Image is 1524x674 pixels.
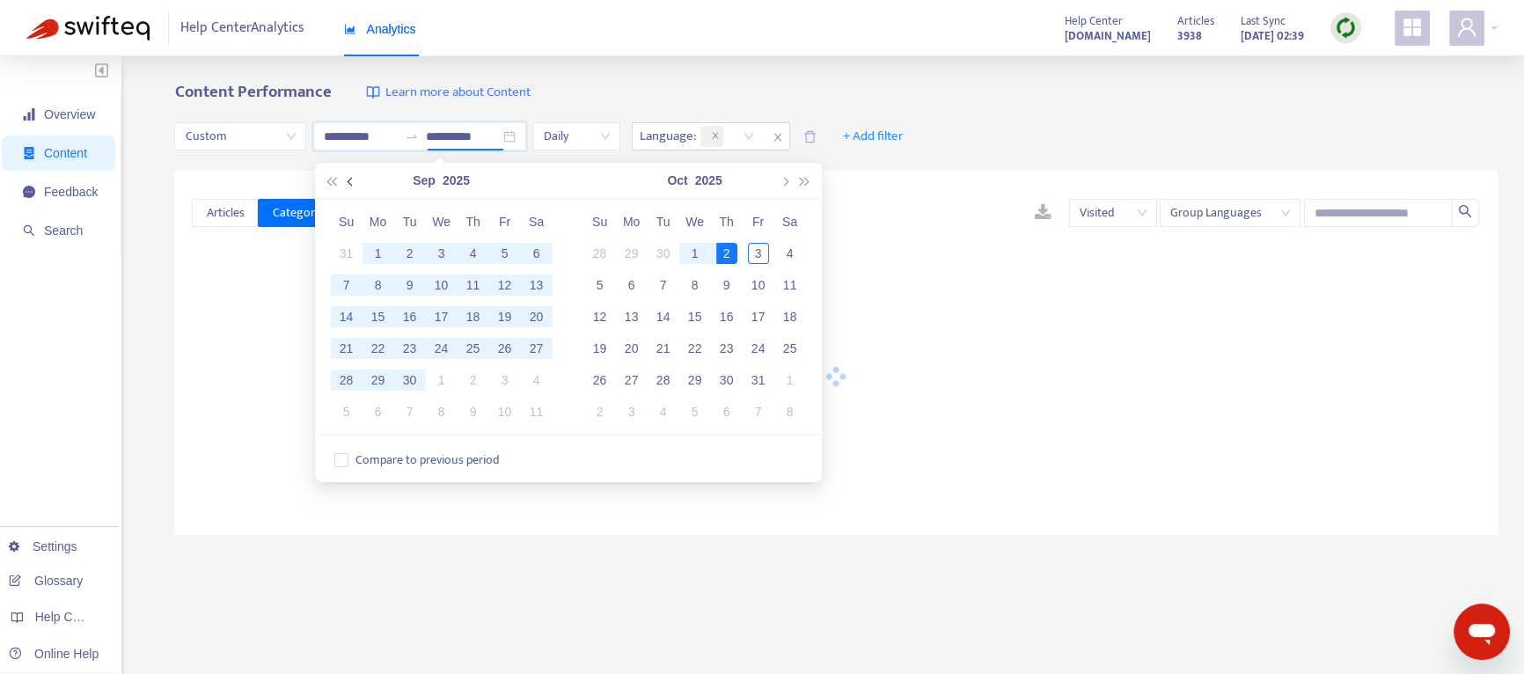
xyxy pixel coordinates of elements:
img: image-link [366,85,380,99]
td: 2025-10-07 [648,269,679,301]
td: 2025-10-07 [394,396,426,428]
span: Visited [1080,200,1147,226]
span: appstore [1402,17,1423,38]
div: 11 [526,401,547,422]
div: 10 [495,401,516,422]
td: 2025-09-09 [394,269,426,301]
a: Online Help [9,647,99,661]
td: 2025-10-31 [743,364,774,396]
div: 3 [431,243,452,264]
td: 2025-09-29 [363,364,394,396]
div: 6 [716,401,737,422]
td: 2025-09-23 [394,333,426,364]
td: 2025-09-16 [394,301,426,333]
span: Content [44,146,87,160]
td: 2025-10-04 [774,238,806,269]
td: 2025-09-20 [521,301,553,333]
div: 17 [431,306,452,327]
td: 2025-09-29 [616,238,648,269]
td: 2025-10-23 [711,333,743,364]
span: Categories [272,203,328,223]
div: 10 [748,275,769,296]
div: 26 [590,370,611,391]
td: 2025-09-07 [331,269,363,301]
div: 28 [336,370,357,391]
td: 2025-09-08 [363,269,394,301]
div: 2 [463,370,484,391]
div: 27 [621,370,642,391]
a: Settings [9,539,77,553]
div: 30 [399,370,421,391]
div: 29 [368,370,389,391]
span: Learn more about Content [385,83,530,103]
td: 2025-11-05 [679,396,711,428]
a: [DOMAIN_NAME] [1065,26,1151,46]
div: 11 [463,275,484,296]
th: Sa [521,206,553,238]
td: 2025-09-26 [489,333,521,364]
td: 2025-09-10 [426,269,458,301]
span: Articles [206,203,244,223]
span: Help Center [1065,11,1123,31]
th: Tu [648,206,679,238]
span: Help Center Analytics [180,11,304,45]
td: 2025-10-09 [458,396,489,428]
td: 2025-10-05 [331,396,363,428]
td: 2025-10-08 [426,396,458,428]
div: 14 [336,306,357,327]
div: 6 [526,243,547,264]
span: area-chart [344,23,356,35]
td: 2025-08-31 [331,238,363,269]
div: 18 [780,306,801,327]
span: swap-right [405,129,419,143]
span: close [766,127,789,148]
td: 2025-11-04 [648,396,679,428]
th: Mo [616,206,648,238]
td: 2025-09-13 [521,269,553,301]
div: 6 [621,275,642,296]
td: 2025-10-06 [616,269,648,301]
span: message [23,186,35,198]
th: Th [458,206,489,238]
div: 6 [368,401,389,422]
div: 12 [590,306,611,327]
td: 2025-10-11 [774,269,806,301]
td: 2025-10-06 [363,396,394,428]
div: 26 [495,338,516,359]
td: 2025-09-30 [648,238,679,269]
div: 4 [780,243,801,264]
div: 12 [495,275,516,296]
td: 2025-09-11 [458,269,489,301]
button: Oct [667,163,687,198]
span: Analytics [344,22,416,36]
td: 2025-11-03 [616,396,648,428]
div: 17 [748,306,769,327]
div: 1 [368,243,389,264]
div: 4 [463,243,484,264]
span: signal [23,108,35,121]
div: 28 [590,243,611,264]
td: 2025-11-07 [743,396,774,428]
div: 15 [685,306,706,327]
div: 30 [653,243,674,264]
th: We [679,206,711,238]
td: 2025-09-02 [394,238,426,269]
div: 25 [780,338,801,359]
div: 5 [590,275,611,296]
div: 7 [748,401,769,422]
div: 3 [621,401,642,422]
div: 22 [368,338,389,359]
div: 5 [685,401,706,422]
div: 2 [590,401,611,422]
td: 2025-09-17 [426,301,458,333]
span: Articles [1177,11,1214,31]
div: 10 [431,275,452,296]
span: + Add filter [843,126,904,147]
span: Feedback [44,185,98,199]
td: 2025-10-01 [679,238,711,269]
div: 21 [653,338,674,359]
div: 1 [685,243,706,264]
td: 2025-10-25 [774,333,806,364]
th: We [426,206,458,238]
span: search [23,224,35,237]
